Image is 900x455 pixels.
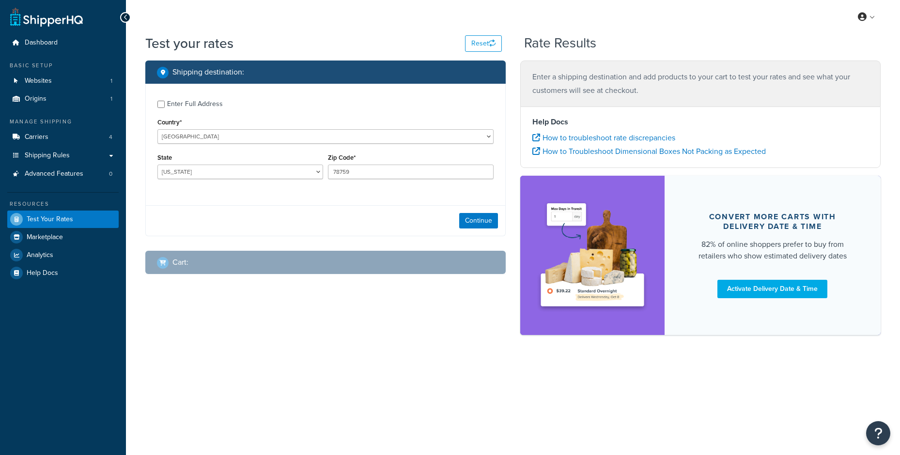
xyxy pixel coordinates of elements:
[25,95,47,103] span: Origins
[172,258,188,267] h2: Cart :
[157,101,165,108] input: Enter Full Address
[7,90,119,108] li: Origins
[7,72,119,90] a: Websites1
[7,128,119,146] li: Carriers
[27,215,73,224] span: Test Your Rates
[532,132,675,143] a: How to troubleshoot rate discrepancies
[27,251,53,259] span: Analytics
[25,133,48,141] span: Carriers
[535,190,650,320] img: feature-image-ddt-36eae7f7280da8017bfb280eaccd9c446f90b1fe08728e4019434db127062ab4.png
[27,233,63,242] span: Marketplace
[25,152,70,160] span: Shipping Rules
[7,61,119,70] div: Basic Setup
[110,77,112,85] span: 1
[7,264,119,282] a: Help Docs
[717,280,827,298] a: Activate Delivery Date & Time
[7,118,119,126] div: Manage Shipping
[7,34,119,52] a: Dashboard
[157,119,182,126] label: Country*
[157,154,172,161] label: State
[465,35,502,52] button: Reset
[688,239,857,262] div: 82% of online shoppers prefer to buy from retailers who show estimated delivery dates
[25,170,83,178] span: Advanced Features
[7,200,119,208] div: Resources
[7,147,119,165] a: Shipping Rules
[109,133,112,141] span: 4
[7,165,119,183] li: Advanced Features
[459,213,498,228] button: Continue
[172,68,244,76] h2: Shipping destination :
[7,211,119,228] a: Test Your Rates
[7,90,119,108] a: Origins1
[110,95,112,103] span: 1
[25,77,52,85] span: Websites
[25,39,58,47] span: Dashboard
[532,70,869,97] p: Enter a shipping destination and add products to your cart to test your rates and see what your c...
[7,246,119,264] a: Analytics
[7,165,119,183] a: Advanced Features0
[524,36,596,51] h2: Rate Results
[145,34,233,53] h1: Test your rates
[866,421,890,445] button: Open Resource Center
[109,170,112,178] span: 0
[7,72,119,90] li: Websites
[167,97,223,111] div: Enter Full Address
[532,116,869,128] h4: Help Docs
[532,146,766,157] a: How to Troubleshoot Dimensional Boxes Not Packing as Expected
[7,128,119,146] a: Carriers4
[7,228,119,246] a: Marketplace
[27,269,58,277] span: Help Docs
[688,212,857,231] div: Convert more carts with delivery date & time
[328,154,356,161] label: Zip Code*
